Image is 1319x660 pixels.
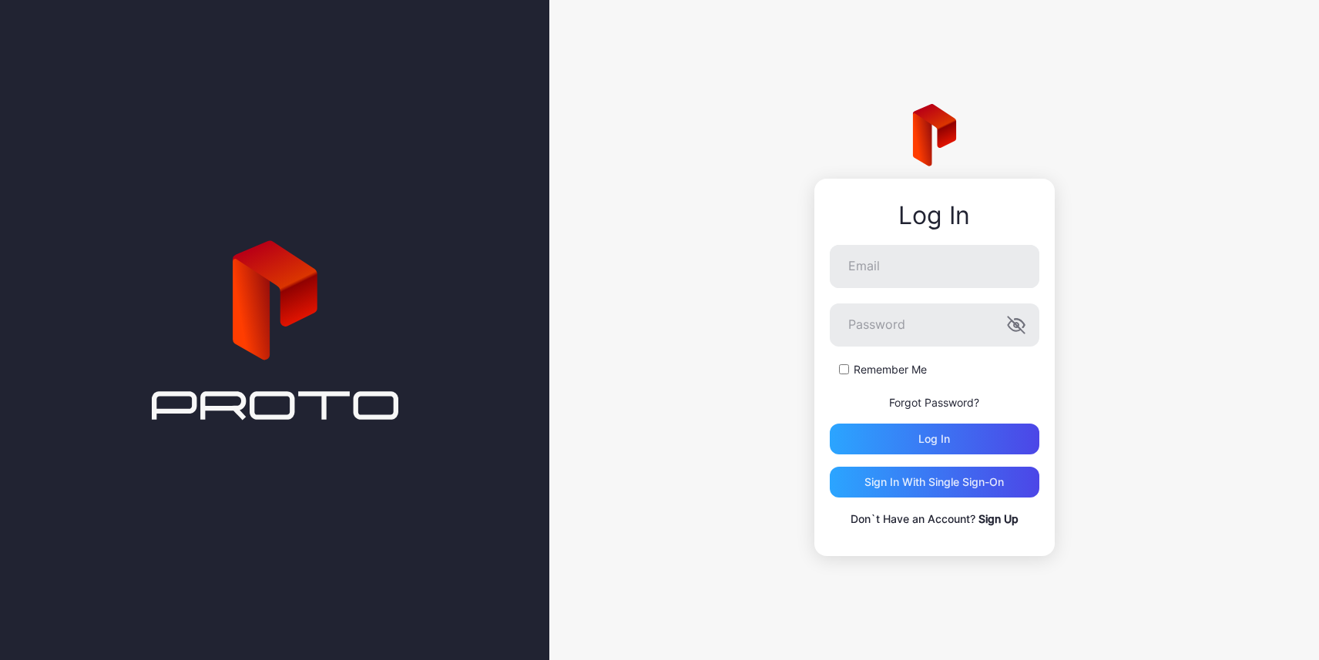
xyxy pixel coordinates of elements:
p: Don`t Have an Account? [830,510,1039,528]
div: Log In [830,202,1039,229]
input: Password [830,303,1039,347]
label: Remember Me [854,362,927,377]
input: Email [830,245,1039,288]
button: Sign in With Single Sign-On [830,467,1039,498]
div: Log in [918,433,950,445]
a: Sign Up [978,512,1019,525]
button: Log in [830,424,1039,454]
a: Forgot Password? [889,396,979,409]
div: Sign in With Single Sign-On [864,476,1004,488]
button: Password [1007,316,1025,334]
